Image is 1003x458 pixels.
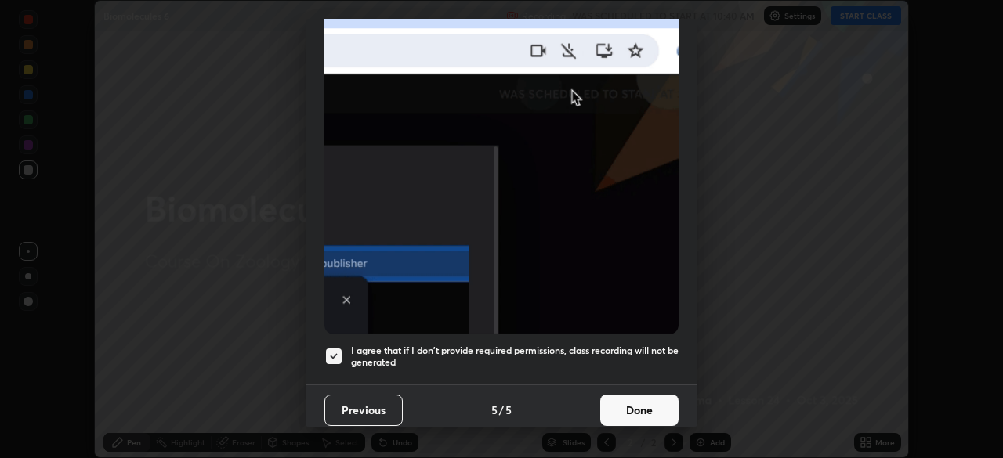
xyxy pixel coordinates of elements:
[491,402,498,418] h4: 5
[324,395,403,426] button: Previous
[499,402,504,418] h4: /
[505,402,512,418] h4: 5
[351,344,679,369] h5: I agree that if I don't provide required permissions, class recording will not be generated
[600,395,679,426] button: Done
